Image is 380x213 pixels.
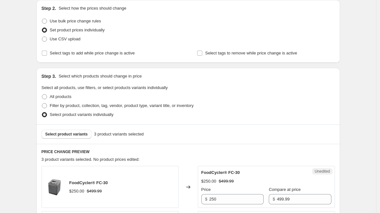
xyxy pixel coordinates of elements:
[50,19,101,23] span: Use bulk price change rules
[42,157,140,162] span: 3 product variants selected. No product prices edited:
[205,197,207,201] span: $
[42,85,168,90] span: Select all products, use filters, or select products variants individually
[201,187,211,192] span: Price
[273,197,275,201] span: $
[50,112,113,117] span: Select product variants individually
[201,170,240,175] span: FoodCycler® FC-30
[87,188,102,194] strike: $499.99
[42,130,92,139] button: Select product variants
[205,51,297,55] span: Select tags to remove while price change is active
[45,177,64,197] img: FC_-_50_80x.png
[94,131,143,137] span: 3 product variants selected
[269,187,301,192] span: Compare at price
[201,178,216,184] div: $250.00
[42,149,335,154] h6: PRICE CHANGE PREVIEW
[69,188,84,194] div: $250.00
[42,73,56,79] h2: Step 3.
[58,73,142,79] p: Select which products should change in price
[50,37,81,41] span: Use CSV upload
[50,94,72,99] span: All products
[42,5,56,12] h2: Step 2.
[314,169,330,174] span: Unedited
[219,178,234,184] strike: $499.99
[45,132,88,137] span: Select product variants
[58,5,126,12] p: Select how the prices should change
[50,51,135,55] span: Select tags to add while price change is active
[50,103,194,108] span: Filter by product, collection, tag, vendor, product type, variant title, or inventory
[69,180,108,185] span: FoodCycler® FC-30
[50,28,105,32] span: Set product prices individually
